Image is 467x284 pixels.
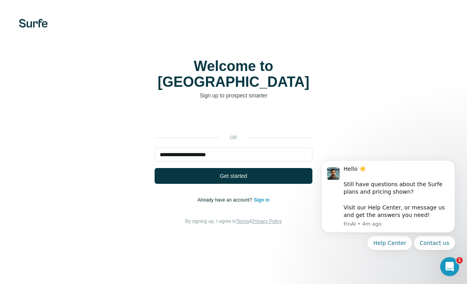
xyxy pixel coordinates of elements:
[19,19,48,28] img: Surfe's logo
[185,219,282,224] span: By signing up, I agree to &
[456,257,463,263] span: 1
[155,168,312,184] button: Get started
[155,92,312,99] p: Sign up to prospect smarter
[236,219,249,224] a: Terms
[151,111,316,129] iframe: Sign in with Google Button
[198,197,254,203] span: Already have an account?
[155,58,312,90] h1: Welcome to [GEOGRAPHIC_DATA]
[254,197,269,203] a: Sign in
[252,219,282,224] a: Privacy Policy
[220,172,247,180] span: Get started
[309,134,467,263] iframe: Intercom notifications message
[221,134,246,141] p: or
[440,257,459,276] iframe: Intercom live chat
